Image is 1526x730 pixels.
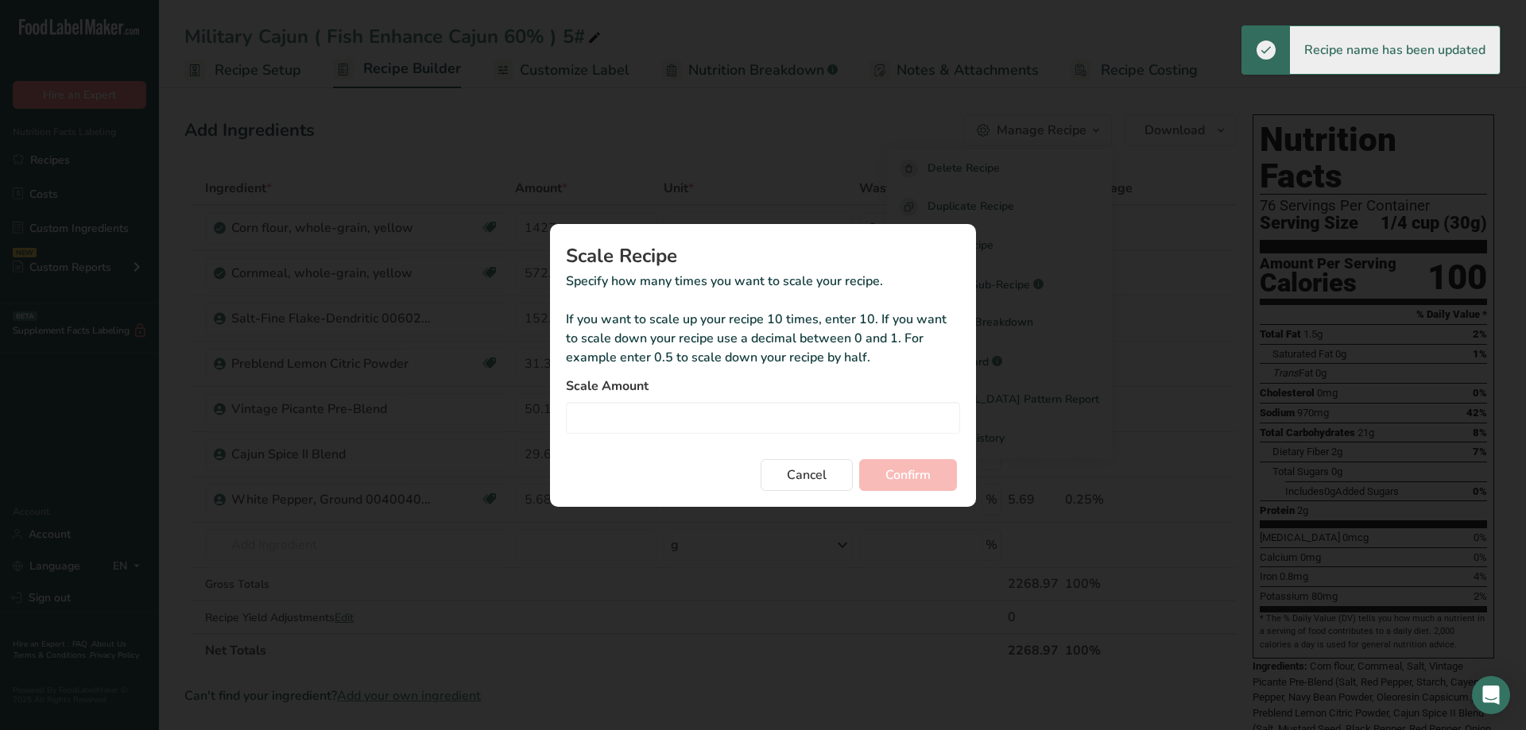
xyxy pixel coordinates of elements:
[859,459,957,491] button: Confirm
[1472,676,1510,714] div: Open Intercom Messenger
[787,465,827,485] span: Cancel
[566,246,960,265] h1: Scale Recipe
[1290,26,1500,74] div: Recipe name has been updated
[566,272,960,367] p: Specify how many times you want to scale your recipe. If you want to scale up your recipe 10 time...
[566,377,649,396] span: Scale Amount
[885,465,931,485] span: Confirm
[761,459,853,491] button: Cancel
